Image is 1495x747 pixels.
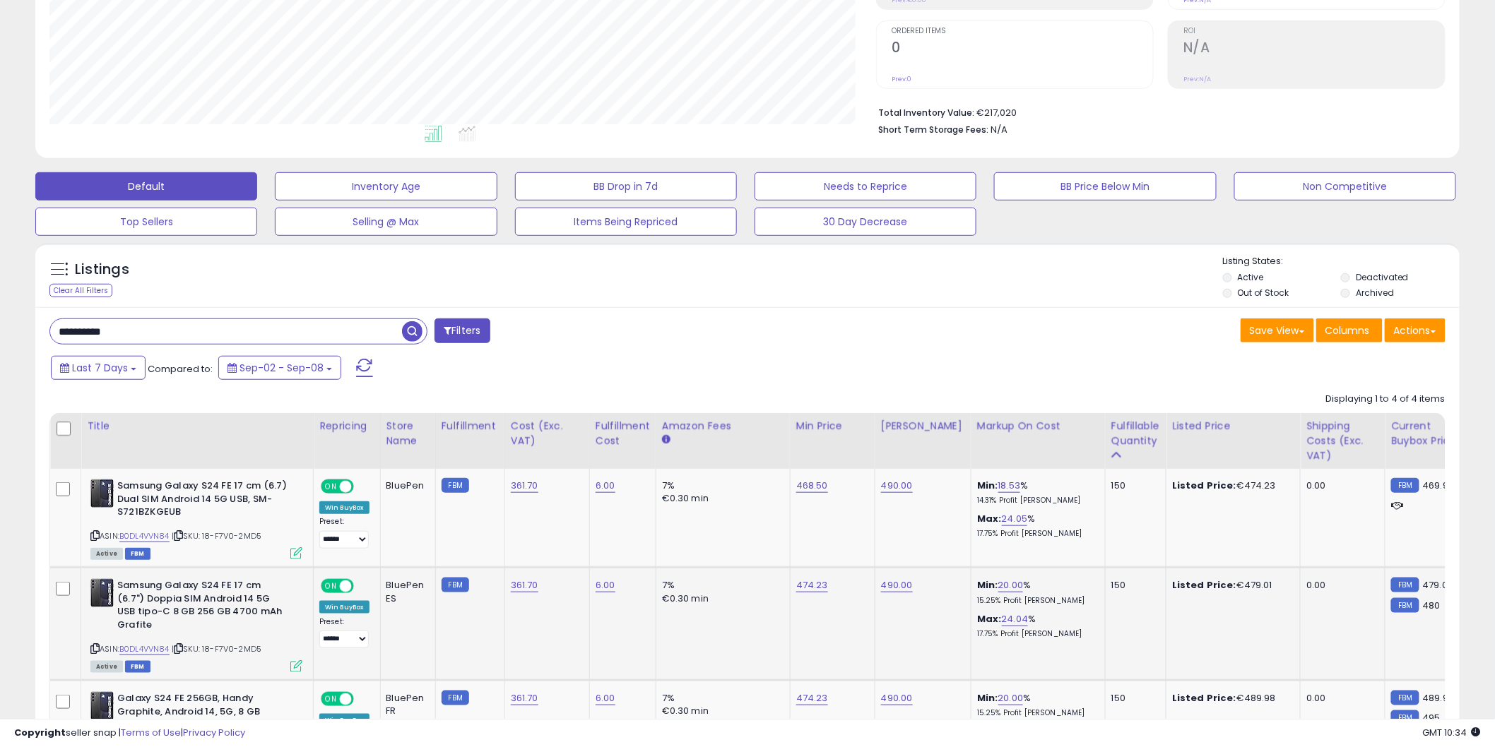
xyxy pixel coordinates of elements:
[1423,691,1455,705] span: 489.98
[881,691,913,705] a: 490.00
[172,643,261,655] span: | SKU: 18-F7V0-2MD5
[1172,692,1289,705] div: €489.98
[1391,478,1419,493] small: FBM
[511,691,538,705] a: 361.70
[1391,578,1419,592] small: FBM
[319,601,370,614] div: Win BuyBox
[322,580,340,592] span: ON
[1423,578,1451,592] span: 479.01
[319,419,374,434] div: Repricing
[1172,578,1236,592] b: Listed Price:
[881,419,965,434] div: [PERSON_NAME]
[352,580,374,592] span: OFF
[1002,612,1029,626] a: 24.04
[275,208,497,236] button: Selling @ Max
[991,123,1007,136] span: N/A
[442,578,469,592] small: FBM
[878,124,988,136] b: Short Term Storage Fees:
[662,492,779,505] div: €0.30 min
[977,512,1002,525] b: Max:
[35,172,257,201] button: Default
[386,692,425,717] div: BluePen FR
[435,318,490,343] button: Filters
[322,693,340,705] span: ON
[977,496,1094,506] p: 14.31% Profit [PERSON_NAME]
[977,629,1094,639] p: 17.75% Profit [PERSON_NAME]
[1172,479,1236,492] b: Listed Price:
[1172,479,1289,492] div: €474.23
[971,413,1105,469] th: The percentage added to the cost of goods (COGS) that forms the calculator for Min & Max prices.
[878,103,1435,120] li: €217,020
[1234,172,1456,201] button: Non Competitive
[881,578,913,592] a: 490.00
[1183,40,1445,59] h2: N/A
[183,726,245,739] a: Privacy Policy
[386,419,430,448] div: Store Name
[51,356,146,380] button: Last 7 Days
[90,479,114,508] img: 31YtuBTyT6L._SL40_.jpg
[442,419,499,434] div: Fulfillment
[755,172,976,201] button: Needs to Reprice
[596,419,650,448] div: Fulfillment Cost
[72,361,128,375] span: Last 7 Days
[1111,692,1155,705] div: 150
[1241,318,1314,342] button: Save View
[172,530,261,542] span: | SKU: 18-F7V0-2MD5
[1183,75,1211,83] small: Prev: N/A
[1325,323,1370,337] span: Columns
[125,548,150,560] span: FBM
[1391,598,1419,613] small: FBM
[1306,419,1379,463] div: Shipping Costs (Exc. VAT)
[386,479,425,492] div: BluePen
[977,479,998,492] b: Min:
[1316,318,1383,342] button: Columns
[977,578,998,592] b: Min:
[881,479,913,493] a: 490.00
[442,691,469,705] small: FBM
[977,692,1094,718] div: %
[515,208,737,236] button: Items Being Repriced
[998,479,1021,493] a: 18.53
[511,479,538,493] a: 361.70
[977,419,1099,434] div: Markup on Cost
[125,661,150,673] span: FBM
[1172,419,1294,434] div: Listed Price
[1172,579,1289,592] div: €479.01
[1385,318,1446,342] button: Actions
[322,481,340,493] span: ON
[998,691,1024,705] a: 20.00
[117,692,289,722] b: Galaxy S24 FE 256GB, Handy Graphite, Android 14, 5G, 8 GB
[1183,28,1445,35] span: ROI
[1326,393,1446,406] div: Displaying 1 to 4 of 4 items
[1238,287,1289,299] label: Out of Stock
[117,579,289,635] b: Samsung Galaxy S24 FE 17 cm (6.7") Doppia SIM Android 14 5G USB tipo-C 8 GB 256 GB 4700 mAh Grafite
[998,578,1024,592] a: 20.00
[1111,579,1155,592] div: 150
[1306,479,1374,492] div: 0.00
[319,617,370,649] div: Preset:
[49,284,112,297] div: Clear All Filters
[796,419,869,434] div: Min Price
[90,548,123,560] span: All listings currently available for purchase on Amazon
[90,579,114,607] img: 31YtuBTyT6L._SL40_.jpg
[662,579,779,592] div: 7%
[121,726,181,739] a: Terms of Use
[35,208,257,236] button: Top Sellers
[1111,479,1155,492] div: 150
[275,172,497,201] button: Inventory Age
[90,579,302,671] div: ASIN:
[511,578,538,592] a: 361.70
[1111,419,1160,448] div: Fulfillable Quantity
[596,691,615,705] a: 6.00
[662,592,779,605] div: €0.30 min
[977,691,998,705] b: Min:
[662,419,784,434] div: Amazon Fees
[90,479,302,558] div: ASIN:
[1391,691,1419,705] small: FBM
[319,501,370,514] div: Win BuyBox
[662,479,779,492] div: 7%
[1356,271,1409,283] label: Deactivated
[892,40,1153,59] h2: 0
[1423,479,1455,492] span: 469.99
[218,356,341,380] button: Sep-02 - Sep-08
